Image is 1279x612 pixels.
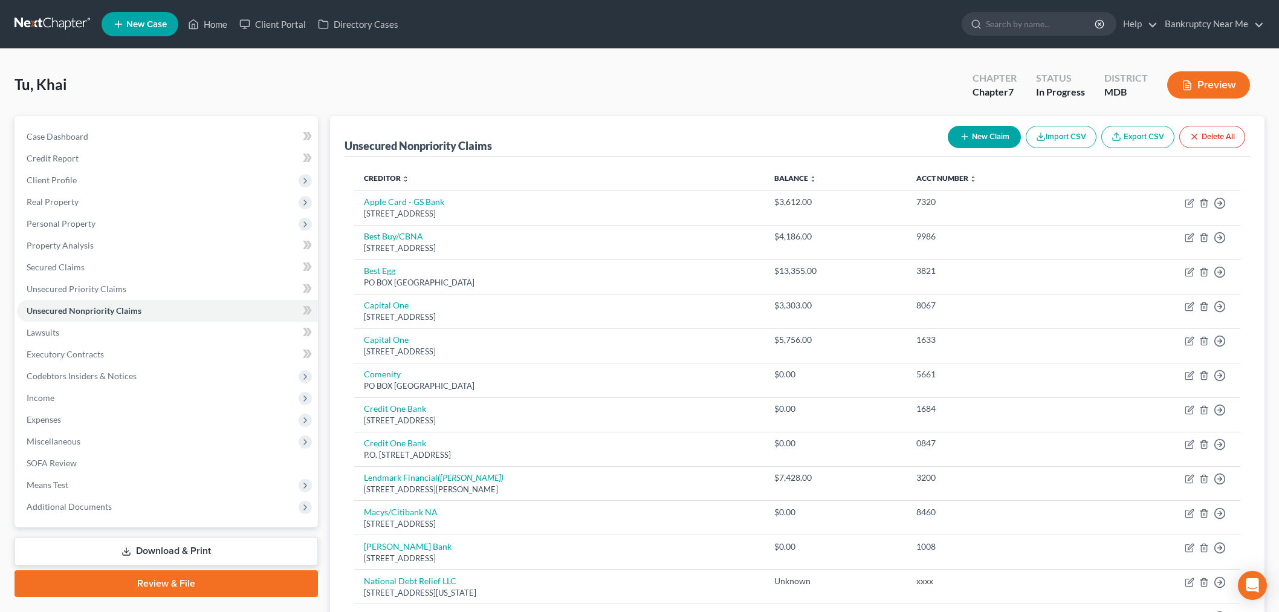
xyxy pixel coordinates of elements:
span: Client Profile [27,175,77,185]
div: 3200 [916,472,1081,484]
div: MDB [1104,85,1148,99]
div: Open Intercom Messenger [1238,571,1267,600]
span: Income [27,392,54,403]
div: Unsecured Nonpriority Claims [345,138,492,153]
a: Apple Card - GS Bank [364,197,444,207]
button: New Claim [948,126,1021,148]
a: Unsecured Nonpriority Claims [17,300,318,322]
div: PO BOX [GEOGRAPHIC_DATA] [364,277,755,288]
a: Case Dashboard [17,126,318,148]
span: Secured Claims [27,262,85,272]
div: 1008 [916,541,1081,553]
a: Download & Print [15,537,318,565]
div: District [1104,71,1148,85]
a: Credit Report [17,148,318,169]
a: Creditor unfold_more [364,174,409,183]
div: $7,428.00 [774,472,897,484]
a: Capital One [364,300,409,310]
a: Balance unfold_more [774,174,817,183]
span: Personal Property [27,218,96,229]
i: unfold_more [402,175,409,183]
div: [STREET_ADDRESS] [364,415,755,426]
div: Unknown [774,575,897,587]
span: Unsecured Nonpriority Claims [27,305,141,316]
input: Search by name... [986,13,1096,35]
div: In Progress [1036,85,1085,99]
div: 9986 [916,230,1081,243]
div: PO BOX [GEOGRAPHIC_DATA] [364,380,755,392]
span: Means Test [27,480,68,490]
i: unfold_more [970,175,977,183]
a: Acct Number unfold_more [916,174,977,183]
a: Executory Contracts [17,343,318,365]
a: Secured Claims [17,256,318,278]
a: [PERSON_NAME] Bank [364,541,452,552]
span: Property Analysis [27,240,94,250]
a: Macys/Citibank NA [364,507,438,517]
div: $0.00 [774,368,897,380]
span: Lawsuits [27,327,59,337]
div: xxxx [916,575,1081,587]
a: Comenity [364,369,401,379]
div: [STREET_ADDRESS] [364,311,755,323]
a: Client Portal [233,13,312,35]
div: [STREET_ADDRESS][US_STATE] [364,587,755,599]
a: Lendmark Financial([PERSON_NAME]) [364,472,504,483]
button: Delete All [1179,126,1245,148]
a: SOFA Review [17,452,318,474]
div: $0.00 [774,403,897,415]
a: Capital One [364,334,409,345]
span: Expenses [27,414,61,425]
button: Import CSV [1026,126,1096,148]
div: [STREET_ADDRESS] [364,553,755,564]
div: $0.00 [774,437,897,449]
a: Home [182,13,233,35]
a: Bankruptcy Near Me [1159,13,1264,35]
span: Real Property [27,197,79,207]
div: 3821 [916,265,1081,277]
a: Credit One Bank [364,403,426,414]
i: ([PERSON_NAME]) [438,472,504,483]
div: [STREET_ADDRESS] [364,243,755,254]
div: 7320 [916,196,1081,208]
span: Case Dashboard [27,131,88,142]
a: Directory Cases [312,13,404,35]
div: 0847 [916,437,1081,449]
a: Help [1117,13,1158,35]
a: National Debt Relief LLC [364,576,456,586]
span: Miscellaneous [27,436,80,446]
a: Property Analysis [17,235,318,256]
a: Best Egg [364,265,395,276]
a: Lawsuits [17,322,318,343]
div: $5,756.00 [774,334,897,346]
span: Executory Contracts [27,349,104,359]
div: $4,186.00 [774,230,897,243]
div: [STREET_ADDRESS] [364,208,755,220]
div: 8067 [916,299,1081,311]
div: 5661 [916,368,1081,380]
span: Codebtors Insiders & Notices [27,371,137,381]
div: [STREET_ADDRESS][PERSON_NAME] [364,484,755,495]
a: Review & File [15,570,318,597]
div: [STREET_ADDRESS] [364,518,755,530]
span: Additional Documents [27,501,112,512]
div: $0.00 [774,506,897,518]
div: P.O. [STREET_ADDRESS] [364,449,755,461]
div: [STREET_ADDRESS] [364,346,755,357]
div: $3,612.00 [774,196,897,208]
span: SOFA Review [27,458,77,468]
span: New Case [126,20,167,29]
div: Chapter [973,85,1017,99]
div: Status [1036,71,1085,85]
a: Best Buy/CBNA [364,231,423,241]
div: 1633 [916,334,1081,346]
div: $0.00 [774,541,897,553]
span: Unsecured Priority Claims [27,284,126,294]
div: Chapter [973,71,1017,85]
div: $3,303.00 [774,299,897,311]
button: Preview [1167,71,1250,99]
span: Tu, Khai [15,76,67,93]
span: 7 [1008,86,1014,97]
a: Credit One Bank [364,438,426,448]
a: Export CSV [1101,126,1174,148]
